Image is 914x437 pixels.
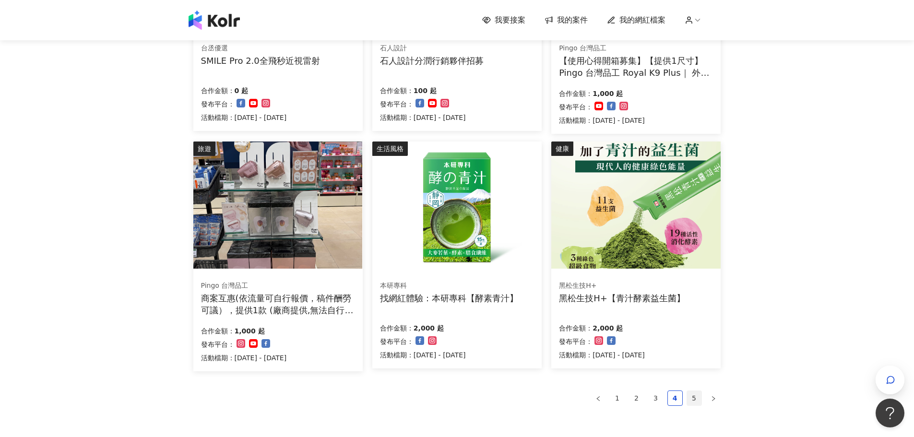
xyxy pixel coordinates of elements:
p: 活動檔期：[DATE] - [DATE] [380,349,466,361]
p: 100 起 [414,85,437,96]
p: 2,000 起 [593,322,623,334]
p: 發布平台： [201,339,235,350]
p: 合作金額： [559,322,593,334]
p: 活動檔期：[DATE] - [DATE] [559,349,645,361]
a: 2 [629,391,644,405]
div: 本研專科 [380,281,518,291]
a: 我的案件 [545,15,588,25]
img: logo [189,11,240,30]
div: 生活風格 [372,142,408,156]
p: 發布平台： [380,98,414,110]
p: 活動檔期：[DATE] - [DATE] [201,352,287,364]
p: 0 起 [235,85,249,96]
li: 2 [629,390,644,406]
a: 4 [668,391,682,405]
div: 黑松生技H+ [559,281,685,291]
span: right [711,396,716,402]
p: 活動檔期：[DATE] - [DATE] [201,112,287,123]
div: SMILE Pro 2.0全飛秒近視雷射 [201,55,320,67]
p: 合作金額： [380,322,414,334]
div: Pingo 台灣品工 [201,281,355,291]
a: 5 [687,391,701,405]
p: 合作金額： [559,88,593,99]
li: Previous Page [591,390,606,406]
div: 商案互惠(依流量可自行報價，稿件酬勞可議），提供1款 (廠商提供,無法自行選擇顏色) [201,292,355,316]
div: 石人設計 [380,44,484,53]
p: 1,000 起 [593,88,623,99]
a: 我的網紅檔案 [607,15,665,25]
p: 1,000 起 [235,325,265,337]
div: 石人設計分潤行銷夥伴招募 [380,55,484,67]
p: 發布平台： [201,98,235,110]
img: Pingo 台灣品工 TRAVEL Qmini 2.0奈米負離子極輕吹風機 [193,142,362,269]
p: 合作金額： [201,325,235,337]
li: 1 [610,390,625,406]
img: 青汁酵素益生菌 [551,142,720,269]
img: 酵素青汁 [372,142,541,269]
p: 活動檔期：[DATE] - [DATE] [380,112,466,123]
div: Pingo 台灣品工 [559,44,712,53]
span: 我的網紅檔案 [619,15,665,25]
li: 4 [667,390,683,406]
li: 3 [648,390,664,406]
button: left [591,390,606,406]
div: 旅遊 [193,142,215,156]
iframe: Help Scout Beacon - Open [876,399,904,427]
div: 台丞優選 [201,44,320,53]
span: left [595,396,601,402]
li: 5 [687,390,702,406]
a: 我要接案 [482,15,525,25]
p: 發布平台： [559,101,593,113]
a: 3 [649,391,663,405]
p: 2,000 起 [414,322,444,334]
p: 合作金額： [201,85,235,96]
li: Next Page [706,390,721,406]
span: 我要接案 [495,15,525,25]
p: 活動檔期：[DATE] - [DATE] [559,115,645,126]
div: 健康 [551,142,573,156]
div: 找網紅體驗：本研專科【酵素青汁】 [380,292,518,304]
div: 【使用心得開箱募集】【提供1尺寸】 Pingo 台灣品工 Royal K9 Plus｜ 外噴式負離子加長電棒-革命進化款 [559,55,713,79]
p: 發布平台： [559,336,593,347]
button: right [706,390,721,406]
span: 我的案件 [557,15,588,25]
p: 合作金額： [380,85,414,96]
a: 1 [610,391,625,405]
p: 發布平台： [380,336,414,347]
div: 黑松生技H+【青汁酵素益生菌】 [559,292,685,304]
